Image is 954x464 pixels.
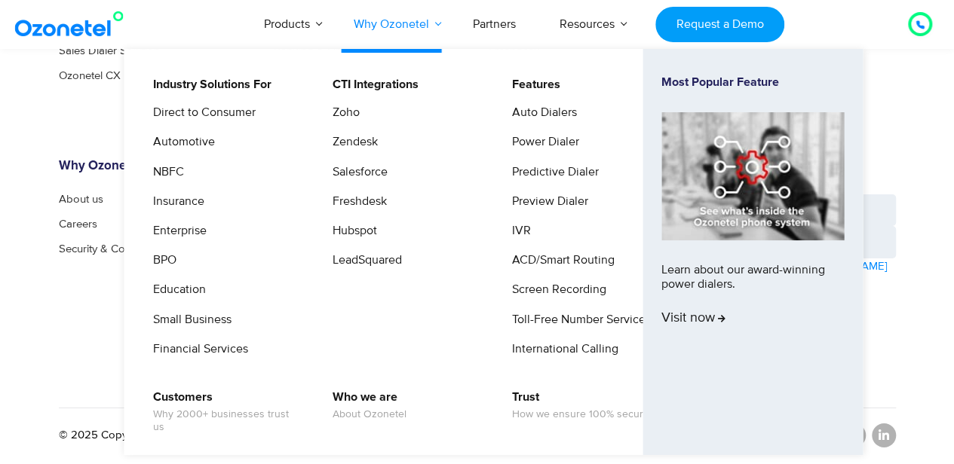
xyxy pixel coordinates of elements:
a: Industry Solutions For [143,75,274,94]
a: Who we areAbout Ozonetel [323,388,409,423]
a: Enterprise [143,221,209,240]
a: Most Popular FeatureLearn about our award-winning power dialers.Visit now [661,75,844,429]
a: About us [59,194,103,205]
a: Auto Dialers [502,103,579,122]
a: Toll-Free Number Services [502,310,653,329]
a: Screen Recording [502,280,609,299]
a: Preview Dialer [502,192,590,211]
a: Security & Compliance [59,243,169,255]
a: IVR [502,221,533,240]
p: © 2025 Copyright Ozonetel [59,427,196,444]
a: Sales Dialer Solution [59,45,160,56]
span: How we ensure 100% security [512,408,654,421]
a: Freshdesk [323,192,389,211]
a: NBFC [143,163,186,182]
a: Features [502,75,563,94]
a: Careers [59,218,97,230]
span: Visit now [661,310,725,327]
a: Insurance [143,192,207,211]
a: International Calling [502,340,621,359]
a: Power Dialer [502,133,581,151]
a: Predictive Dialer [502,163,601,182]
a: Automotive [143,133,217,151]
h6: Why Ozonetel [59,159,251,174]
a: Zendesk [323,133,380,151]
a: Salesforce [323,163,390,182]
a: Small Business [143,310,234,329]
a: Education [143,280,208,299]
a: Ozonetel CX Hub [59,70,145,81]
span: Why 2000+ businesses trust us [153,408,302,434]
a: Direct to Consumer [143,103,258,122]
a: Request a Demo [655,7,784,42]
a: Hubspot [323,221,379,240]
a: Financial Services [143,340,250,359]
a: CTI Integrations [323,75,421,94]
a: BPO [143,251,179,270]
a: Zoho [323,103,362,122]
a: LeadSquared [323,251,404,270]
span: About Ozonetel [333,408,406,421]
a: CustomersWhy 2000+ businesses trust us [143,388,304,436]
img: phone-system-min.jpg [661,112,844,240]
a: ACD/Smart Routing [502,251,617,270]
a: TrustHow we ensure 100% security [502,388,656,423]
